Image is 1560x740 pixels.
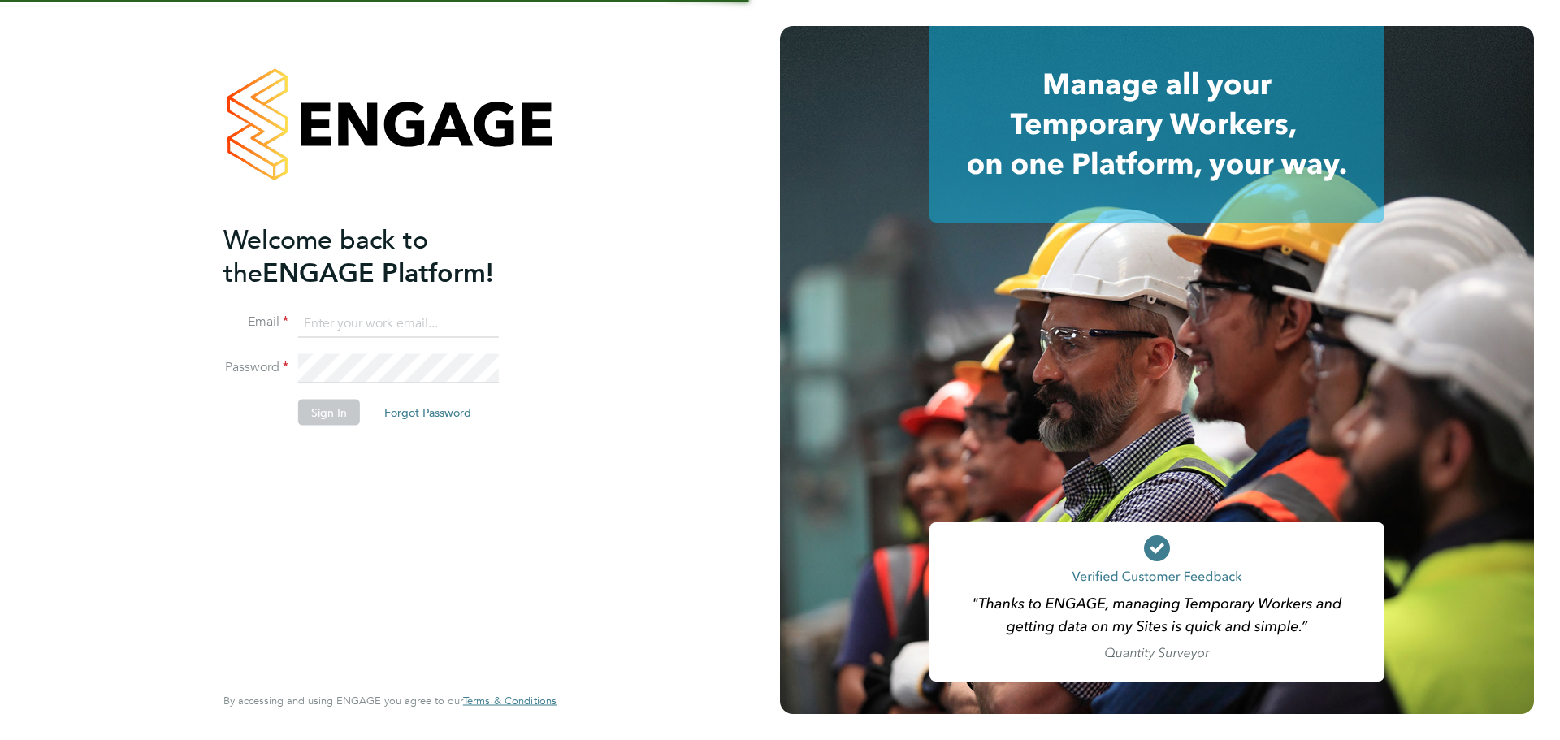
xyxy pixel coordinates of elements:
input: Enter your work email... [298,309,499,338]
span: Welcome back to the [223,223,428,288]
button: Forgot Password [371,400,484,426]
span: By accessing and using ENGAGE you agree to our [223,694,557,708]
label: Password [223,359,288,376]
span: Terms & Conditions [463,694,557,708]
a: Terms & Conditions [463,695,557,708]
label: Email [223,314,288,331]
h2: ENGAGE Platform! [223,223,540,289]
button: Sign In [298,400,360,426]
